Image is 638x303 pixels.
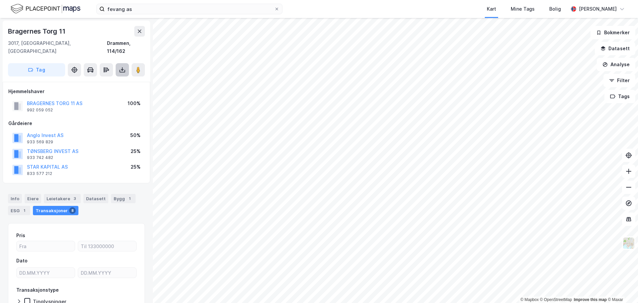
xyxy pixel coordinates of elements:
[8,63,65,76] button: Tag
[21,207,28,214] div: 1
[597,58,635,71] button: Analyse
[605,271,638,303] iframe: Chat Widget
[8,194,22,203] div: Info
[511,5,535,13] div: Mine Tags
[8,39,107,55] div: 3017, [GEOGRAPHIC_DATA], [GEOGRAPHIC_DATA]
[83,194,108,203] div: Datasett
[604,90,635,103] button: Tags
[16,231,25,239] div: Pris
[27,107,53,113] div: 992 059 052
[105,4,274,14] input: Søk på adresse, matrikkel, gårdeiere, leietakere eller personer
[17,241,75,251] input: Fra
[574,297,607,302] a: Improve this map
[8,87,145,95] div: Hjemmelshaver
[16,257,28,265] div: Dato
[27,155,53,160] div: 933 742 482
[131,147,141,155] div: 25%
[130,131,141,139] div: 50%
[487,5,496,13] div: Kart
[131,163,141,171] div: 25%
[69,207,76,214] div: 8
[603,74,635,87] button: Filter
[520,297,539,302] a: Mapbox
[579,5,617,13] div: [PERSON_NAME]
[25,194,41,203] div: Eiere
[549,5,561,13] div: Bolig
[8,26,67,37] div: Bragernes Torg 11
[540,297,572,302] a: OpenStreetMap
[126,195,133,202] div: 1
[33,206,78,215] div: Transaksjoner
[111,194,136,203] div: Bygg
[595,42,635,55] button: Datasett
[11,3,80,15] img: logo.f888ab2527a4732fd821a326f86c7f29.svg
[17,268,75,278] input: DD.MM.YYYY
[622,237,635,249] img: Z
[8,119,145,127] div: Gårdeiere
[8,206,30,215] div: ESG
[16,286,59,294] div: Transaksjonstype
[590,26,635,39] button: Bokmerker
[605,271,638,303] div: Kontrollprogram for chat
[78,241,136,251] input: Til 133000000
[71,195,78,202] div: 3
[107,39,145,55] div: Drammen, 114/162
[27,171,52,176] div: 833 577 212
[44,194,81,203] div: Leietakere
[27,139,53,145] div: 933 569 829
[128,99,141,107] div: 100%
[78,268,136,278] input: DD.MM.YYYY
